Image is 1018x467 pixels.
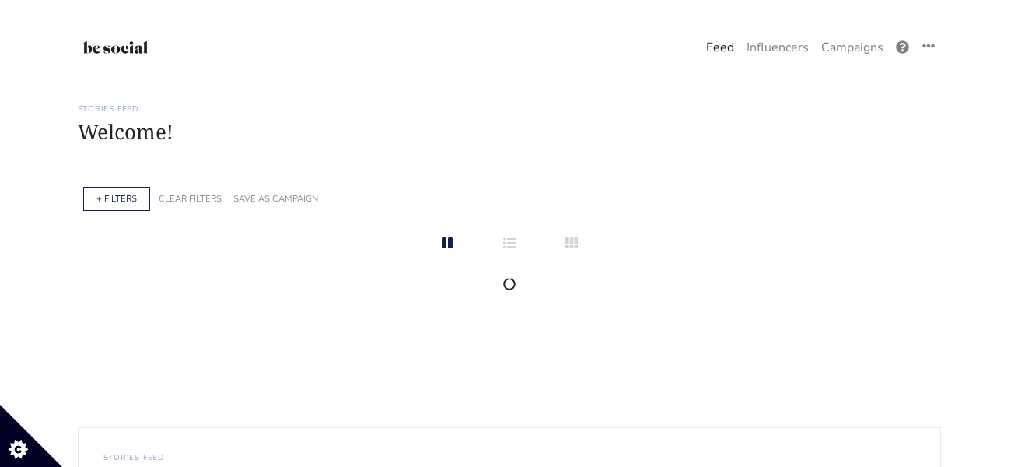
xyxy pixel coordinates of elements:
[78,34,153,61] img: 01:42:11_1608169331
[78,120,941,144] h1: Welcome!
[815,32,890,63] a: Campaigns
[740,32,815,63] a: Influencers
[700,32,740,63] a: Feed
[159,193,222,205] a: CLEAR FILTERS
[96,193,137,205] a: + FILTERS
[233,193,318,205] a: SAVE AS CAMPAIGN
[78,104,941,114] h6: Stories Feed
[103,453,915,462] h6: STORIES FEED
